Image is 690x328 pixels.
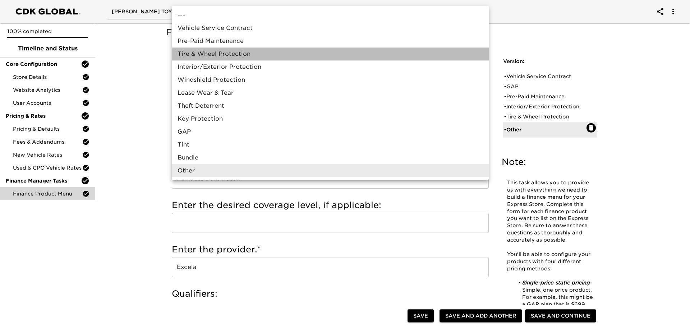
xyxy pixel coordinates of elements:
[172,9,489,22] li: ---
[172,99,489,112] li: Theft Deterrent
[172,164,489,177] li: Other
[172,112,489,125] li: Key Protection
[172,86,489,99] li: Lease Wear & Tear
[172,125,489,138] li: GAP
[172,22,489,35] li: Vehicle Service Contract
[172,35,489,48] li: Pre-Paid Maintenance
[172,73,489,86] li: Windshield Protection
[172,60,489,73] li: Interior/Exterior Protection
[172,151,489,164] li: Bundle
[172,138,489,151] li: Tint
[172,48,489,60] li: Tire & Wheel Protection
